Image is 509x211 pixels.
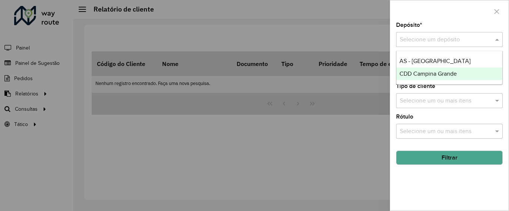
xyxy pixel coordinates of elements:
[396,151,503,165] button: Filtrar
[396,82,435,91] label: Tipo de cliente
[396,51,503,85] ng-dropdown-panel: Options list
[396,112,413,121] label: Rótulo
[399,70,457,77] span: CDD Campina Grande
[399,58,471,64] span: AS - [GEOGRAPHIC_DATA]
[396,21,422,29] label: Depósito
